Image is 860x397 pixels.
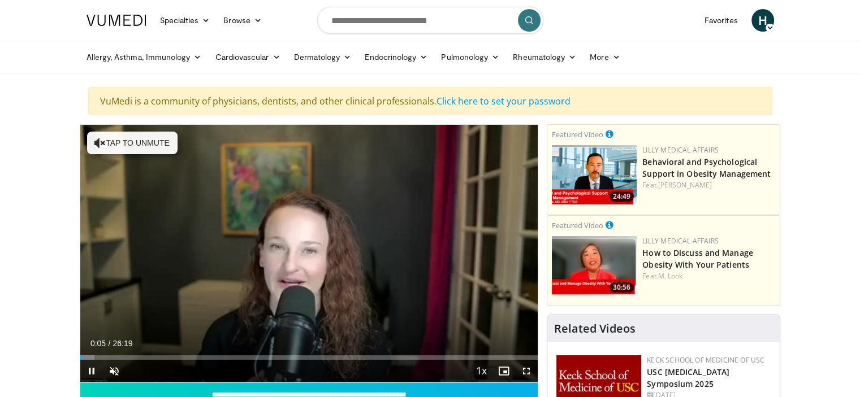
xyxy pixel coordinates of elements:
[103,360,126,382] button: Unmute
[358,46,434,68] a: Endocrinology
[658,180,712,190] a: [PERSON_NAME]
[109,339,111,348] span: /
[610,282,634,293] span: 30:56
[506,46,583,68] a: Rheumatology
[88,87,772,115] div: VuMedi is a community of physicians, dentists, and other clinical professionals.
[647,355,764,365] a: Keck School of Medicine of USC
[642,145,719,155] a: Lilly Medical Affairs
[642,156,771,179] a: Behavioral and Psychological Support in Obesity Management
[492,360,515,382] button: Enable picture-in-picture mode
[698,9,745,32] a: Favorites
[751,9,774,32] a: H
[552,145,637,204] a: 24:49
[642,180,775,190] div: Feat.
[317,7,543,34] input: Search topics, interventions
[87,15,146,26] img: VuMedi Logo
[583,46,626,68] a: More
[287,46,358,68] a: Dermatology
[217,9,269,32] a: Browse
[208,46,287,68] a: Cardiovascular
[153,9,217,32] a: Specialties
[80,355,538,360] div: Progress Bar
[437,95,571,107] a: Click here to set your password
[552,129,603,139] small: Featured Video
[470,360,492,382] button: Playback Rate
[647,367,729,389] a: USC [MEDICAL_DATA] Symposium 2025
[658,271,683,281] a: M. Look
[80,360,103,382] button: Pause
[80,125,538,383] video-js: Video Player
[80,46,209,68] a: Allergy, Asthma, Immunology
[90,339,106,348] span: 0:05
[642,271,775,281] div: Feat.
[642,236,719,246] a: Lilly Medical Affairs
[552,220,603,230] small: Featured Video
[552,145,637,204] img: ba3304f6-7838-4e41-9c0f-2e31ebde6754.png.150x105_q85_crop-smart_upscale.png
[552,236,637,295] img: c98a6a29-1ea0-4bd5-8cf5-4d1e188984a7.png.150x105_q85_crop-smart_upscale.png
[642,247,753,270] a: How to Discuss and Manage Obesity With Your Patients
[87,132,178,154] button: Tap to unmute
[610,191,634,202] span: 24:49
[554,322,636,335] h4: Related Videos
[434,46,506,68] a: Pulmonology
[552,236,637,295] a: 30:56
[113,339,132,348] span: 26:19
[515,360,538,382] button: Fullscreen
